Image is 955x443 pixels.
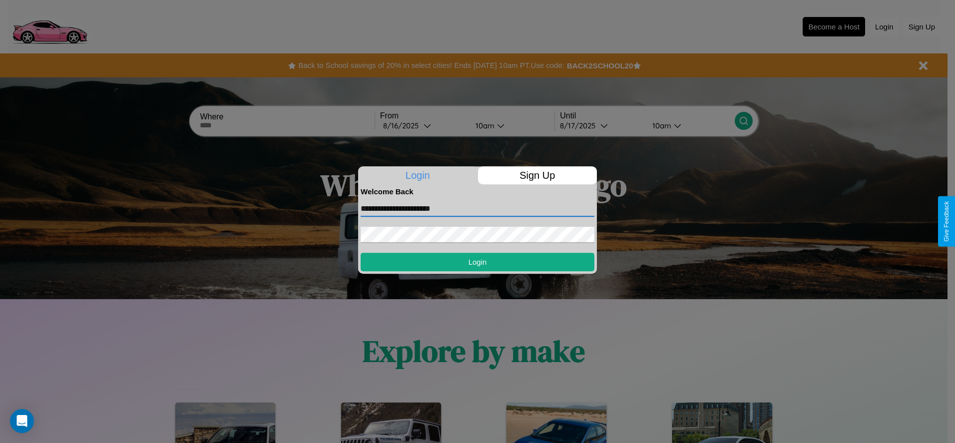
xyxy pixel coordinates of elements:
[361,187,594,196] h4: Welcome Back
[358,166,477,184] p: Login
[943,201,950,242] div: Give Feedback
[10,409,34,433] div: Open Intercom Messenger
[361,253,594,271] button: Login
[478,166,597,184] p: Sign Up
